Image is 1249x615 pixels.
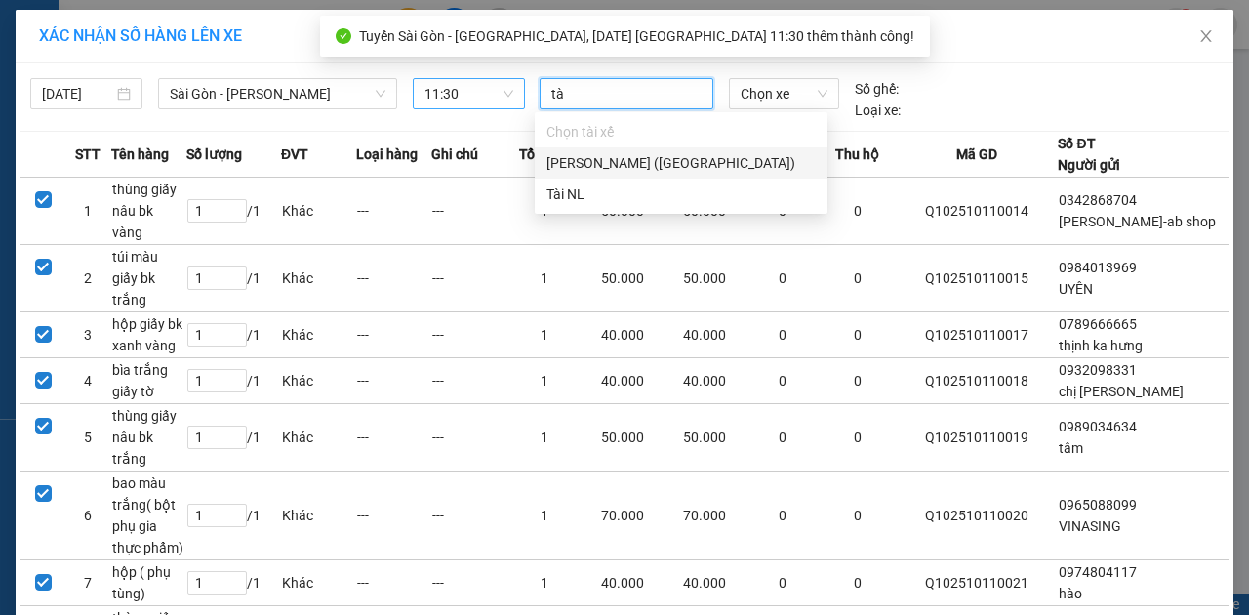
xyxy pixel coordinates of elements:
span: 0342868704 [1059,192,1137,208]
td: / 1 [186,560,281,606]
td: Khác [281,404,356,471]
strong: N.nhận: [6,142,155,157]
td: 40.000 [664,560,745,606]
span: 02513607707 [117,70,203,86]
span: Ghi chú [431,143,478,165]
td: Khác [281,178,356,245]
strong: VP: SĐT: [6,70,203,86]
span: nghiệm CMND: [56,142,155,157]
td: 5 [65,404,110,471]
td: 50.000 [664,245,745,312]
td: 0 [821,560,896,606]
div: Chọn tài xế [535,116,827,147]
span: Trạm 114 [27,70,87,86]
span: close [1198,28,1214,44]
span: ĐVT [281,143,308,165]
td: thùng giấy nâu bk trắng [111,404,186,471]
td: 50.000 [664,404,745,471]
td: 0 [821,245,896,312]
td: 0 [745,358,820,404]
span: 11:27 [177,9,212,24]
td: Q102510110018 [896,358,1059,404]
td: 6 [65,471,110,560]
td: 40.000 [664,312,745,358]
span: VINASING [1059,518,1121,534]
strong: CTY XE KHÁCH [84,24,210,46]
div: [PERSON_NAME] ([GEOGRAPHIC_DATA]) [546,152,816,174]
span: down [375,88,386,100]
td: 0 [821,178,896,245]
span: 0974804117 [1059,564,1137,580]
td: hộp giấy bk xanh vàng [111,312,186,358]
span: [PERSON_NAME]-ab shop [1059,214,1216,229]
td: 3 [65,312,110,358]
span: 0984013969 [1059,260,1137,275]
td: 1 [507,560,583,606]
td: Q102510110015 [896,245,1059,312]
td: --- [356,560,431,606]
td: --- [356,358,431,404]
td: 1 [507,312,583,358]
td: 0 [821,358,896,404]
td: --- [356,178,431,245]
span: Thu hộ [835,143,879,165]
td: 1 [507,178,583,245]
td: 70.000 [664,471,745,560]
td: 40.000 [664,358,745,404]
td: Q102510110014 [896,178,1059,245]
span: Tên hàng [111,143,169,165]
span: chị [PERSON_NAME] [1059,384,1184,399]
strong: THIÊN PHÁT ĐẠT [6,49,147,70]
td: / 1 [186,312,281,358]
td: --- [431,358,506,404]
span: Tổng SL [519,143,569,165]
span: Số ghế: [855,78,899,100]
strong: N.gửi: [6,126,137,142]
td: 2 [65,245,110,312]
td: 0 [821,471,896,560]
span: STT [75,143,101,165]
td: 50.000 [583,404,664,471]
td: / 1 [186,404,281,471]
td: túi màu giấy bk trắng [111,245,186,312]
button: Close [1179,10,1233,64]
span: 0965088099 [1059,497,1137,512]
td: / 1 [186,178,281,245]
span: ĐQ2510110001 [37,9,135,24]
td: 0 [745,404,820,471]
td: --- [356,404,431,471]
td: Khác [281,560,356,606]
td: 0 [745,245,820,312]
span: PHIẾU GIAO HÀNG [56,86,209,107]
td: --- [356,245,431,312]
td: 0 [745,471,820,560]
span: Loại xe: [855,100,901,121]
div: Tài NL [546,184,816,205]
td: Khác [281,312,356,358]
div: Tài NL [535,179,827,210]
span: Sài Gòn - Phương Lâm [170,79,385,108]
td: --- [431,471,506,560]
span: hào [1059,586,1082,601]
td: / 1 [186,471,281,560]
td: Khác [281,358,356,404]
td: 1 [507,245,583,312]
span: TUYỀN CMND: [44,126,137,142]
span: 0989034634 [1059,419,1137,434]
td: 0 [821,404,896,471]
td: 1 [507,404,583,471]
td: 0 [745,560,820,606]
td: 0 [745,312,820,358]
td: Q102510110021 [896,560,1059,606]
td: --- [431,312,506,358]
input: 11/10/2025 [42,83,113,104]
span: Tuyến Sài Gòn - [GEOGRAPHIC_DATA], [DATE] [GEOGRAPHIC_DATA] 11:30 thêm thành công! [359,28,914,44]
td: --- [356,312,431,358]
td: 40.000 [583,312,664,358]
td: hộp ( phụ tùng) [111,560,186,606]
td: bao màu trắng( bột phụ gia thực phẩm) [111,471,186,560]
span: Số lượng [186,143,242,165]
td: --- [356,471,431,560]
td: --- [431,560,506,606]
td: Q102510110019 [896,404,1059,471]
